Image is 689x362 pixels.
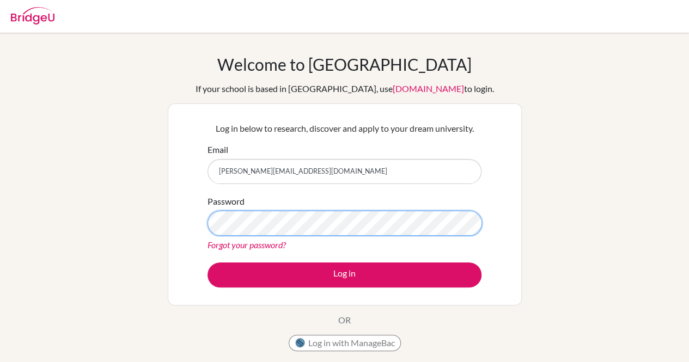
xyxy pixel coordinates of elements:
[11,7,54,24] img: Bridge-U
[208,240,286,250] a: Forgot your password?
[289,335,401,351] button: Log in with ManageBac
[196,82,494,95] div: If your school is based in [GEOGRAPHIC_DATA], use to login.
[338,314,351,327] p: OR
[208,262,481,287] button: Log in
[393,83,464,94] a: [DOMAIN_NAME]
[208,122,481,135] p: Log in below to research, discover and apply to your dream university.
[208,143,228,156] label: Email
[208,195,245,208] label: Password
[217,54,472,74] h1: Welcome to [GEOGRAPHIC_DATA]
